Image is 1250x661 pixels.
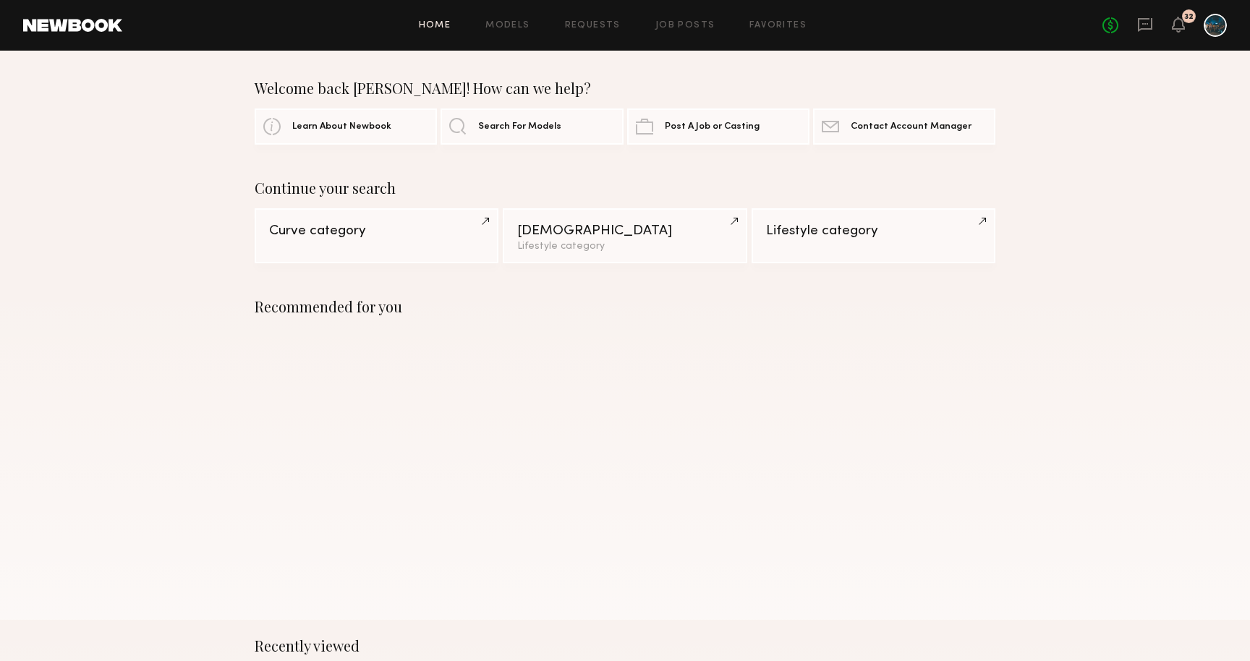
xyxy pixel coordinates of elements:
a: Learn About Newbook [255,108,437,145]
span: Contact Account Manager [851,122,971,132]
span: Learn About Newbook [292,122,391,132]
a: Requests [565,21,621,30]
div: Curve category [269,224,484,238]
a: Lifestyle category [752,208,995,263]
div: Lifestyle category [766,224,981,238]
div: [DEMOGRAPHIC_DATA] [517,224,732,238]
div: Recently viewed [255,637,995,654]
a: Favorites [749,21,807,30]
a: [DEMOGRAPHIC_DATA]Lifestyle category [503,208,747,263]
a: Search For Models [441,108,623,145]
span: Search For Models [478,122,561,132]
a: Models [485,21,530,30]
a: Home [419,21,451,30]
div: Lifestyle category [517,242,732,252]
a: Contact Account Manager [813,108,995,145]
div: Continue your search [255,179,995,197]
span: Post A Job or Casting [665,122,760,132]
a: Post A Job or Casting [627,108,809,145]
div: 32 [1184,13,1194,21]
div: Recommended for you [255,298,995,315]
a: Curve category [255,208,498,263]
div: Welcome back [PERSON_NAME]! How can we help? [255,80,995,97]
a: Job Posts [655,21,715,30]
